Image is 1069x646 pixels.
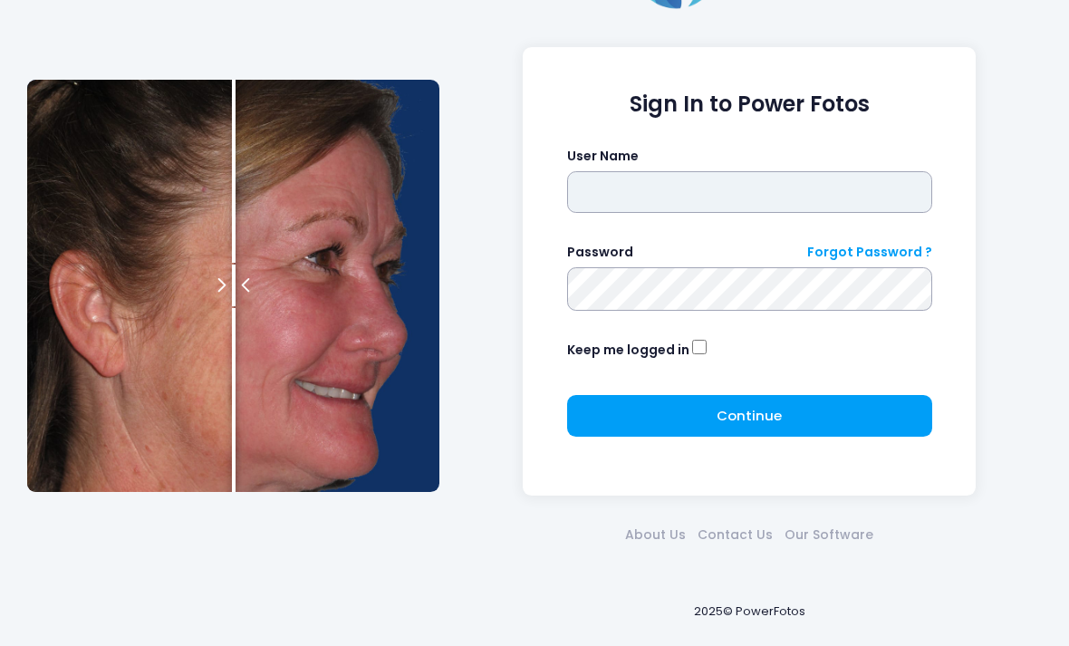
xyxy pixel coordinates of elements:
a: Contact Us [692,525,779,545]
label: User Name [567,147,639,166]
label: Keep me logged in [567,341,689,360]
label: Password [567,243,633,262]
h1: Sign In to Power Fotos [567,92,932,118]
a: Forgot Password ? [807,243,932,262]
span: Continue [717,406,782,425]
a: Our Software [779,525,880,545]
button: Continue [567,395,932,437]
a: About Us [620,525,692,545]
